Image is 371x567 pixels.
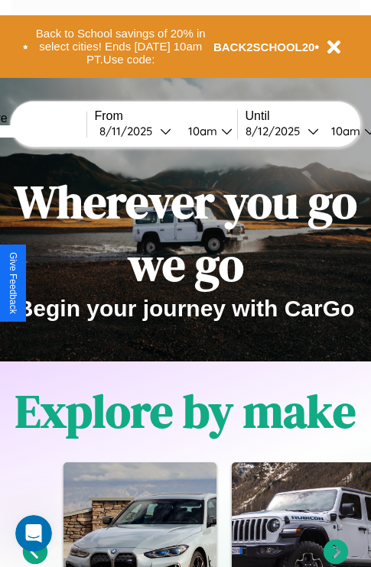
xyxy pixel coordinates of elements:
[246,124,308,138] div: 8 / 12 / 2025
[213,40,315,53] b: BACK2SCHOOL20
[15,380,356,442] h1: Explore by make
[181,124,221,138] div: 10am
[95,123,176,139] button: 8/11/2025
[15,515,52,552] iframe: Intercom live chat
[28,23,213,70] button: Back to School savings of 20% in select cities! Ends [DATE] 10am PT.Use code:
[8,252,18,314] div: Give Feedback
[95,109,237,123] label: From
[99,124,160,138] div: 8 / 11 / 2025
[324,124,364,138] div: 10am
[176,123,237,139] button: 10am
